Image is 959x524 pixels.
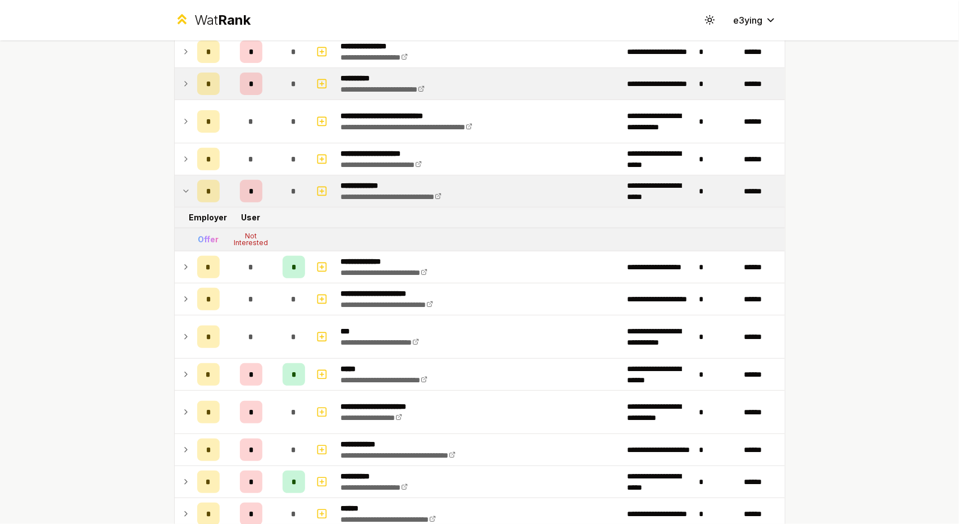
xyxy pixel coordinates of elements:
[218,12,251,28] span: Rank
[174,11,251,29] a: WatRank
[194,11,251,29] div: Wat
[734,13,763,27] span: e3ying
[725,10,785,30] button: e3ying
[224,207,278,228] td: User
[229,233,274,246] div: Not Interested
[198,234,219,245] div: Offer
[193,207,224,228] td: Employer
